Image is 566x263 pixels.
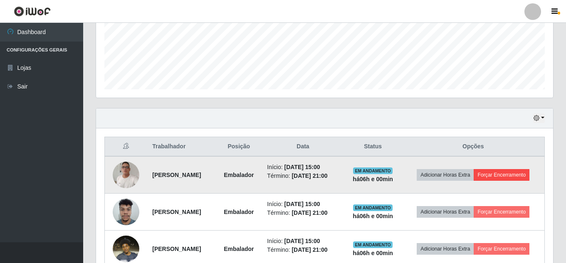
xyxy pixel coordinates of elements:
time: [DATE] 21:00 [292,172,327,179]
time: [DATE] 21:00 [292,246,327,253]
th: Data [262,137,344,157]
strong: Embalador [224,209,254,215]
time: [DATE] 21:00 [292,209,327,216]
li: Término: [267,172,339,180]
li: Término: [267,209,339,217]
strong: Embalador [224,172,254,178]
button: Forçar Encerramento [474,243,529,255]
img: 1751861377201.jpeg [113,194,139,229]
time: [DATE] 15:00 [284,164,320,170]
img: CoreUI Logo [14,6,51,17]
strong: há 06 h e 00 min [353,250,393,256]
strong: há 06 h e 00 min [353,176,393,182]
button: Forçar Encerramento [474,169,529,181]
span: EM ANDAMENTO [353,204,393,211]
time: [DATE] 15:00 [284,201,320,207]
th: Trabalhador [147,137,215,157]
time: [DATE] 15:00 [284,238,320,244]
li: Término: [267,246,339,254]
strong: [PERSON_NAME] [152,172,201,178]
strong: [PERSON_NAME] [152,209,201,215]
strong: [PERSON_NAME] [152,246,201,252]
button: Adicionar Horas Extra [417,206,474,218]
strong: Embalador [224,246,254,252]
img: 1709307766746.jpeg [113,157,139,193]
span: EM ANDAMENTO [353,167,393,174]
th: Posição [215,137,262,157]
button: Adicionar Horas Extra [417,243,474,255]
th: Opções [402,137,545,157]
th: Status [344,137,402,157]
strong: há 06 h e 00 min [353,213,393,219]
li: Início: [267,200,339,209]
li: Início: [267,163,339,172]
button: Adicionar Horas Extra [417,169,474,181]
button: Forçar Encerramento [474,206,529,218]
li: Início: [267,237,339,246]
span: EM ANDAMENTO [353,241,393,248]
